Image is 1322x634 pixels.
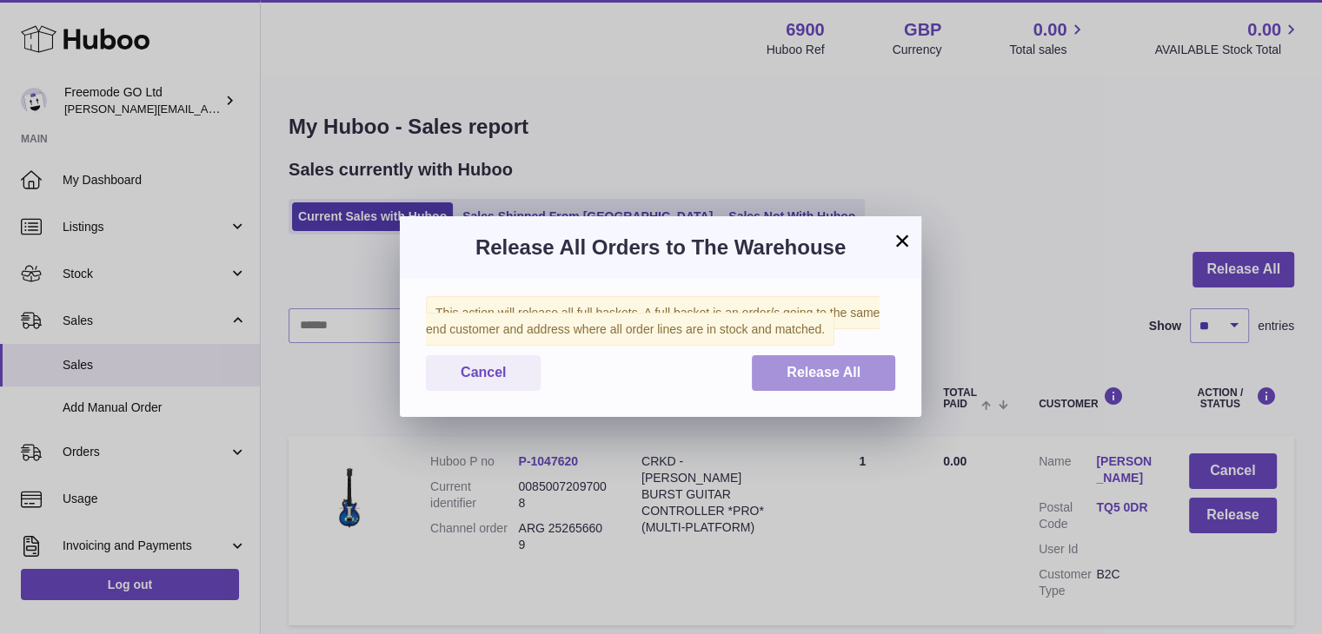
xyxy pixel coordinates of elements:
button: Release All [752,355,895,391]
span: Release All [787,365,860,380]
h3: Release All Orders to The Warehouse [426,234,895,261]
span: This action will release all full baskets. A full basket is an order/s going to the same end cust... [426,296,880,346]
button: × [892,230,913,251]
button: Cancel [426,355,541,391]
span: Cancel [461,365,506,380]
